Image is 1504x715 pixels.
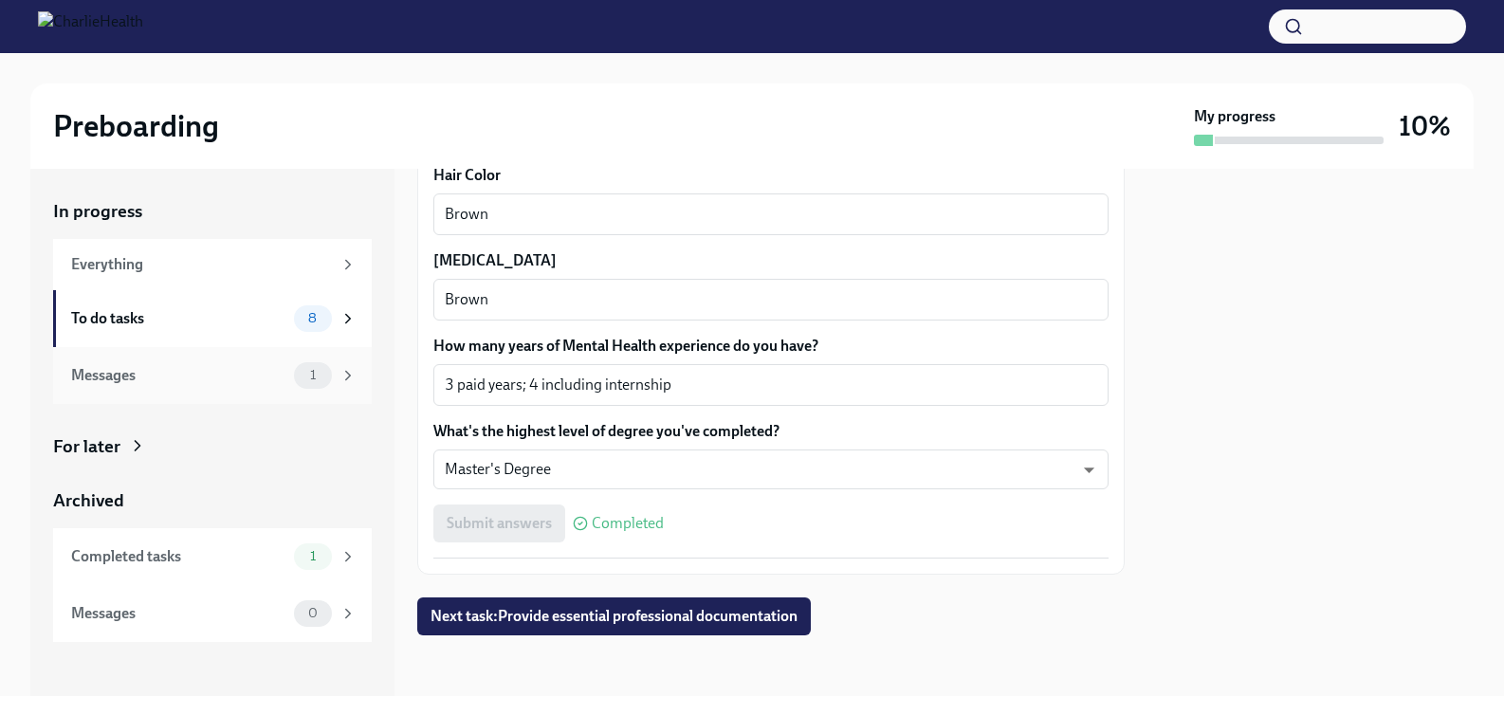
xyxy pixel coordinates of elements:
[445,203,1097,226] textarea: Brown
[299,549,327,563] span: 1
[53,347,372,404] a: Messages1
[1399,109,1451,143] h3: 10%
[53,239,372,290] a: Everything
[71,603,286,624] div: Messages
[431,607,798,626] span: Next task : Provide essential professional documentation
[433,250,1109,271] label: [MEDICAL_DATA]
[53,107,219,145] h2: Preboarding
[53,199,372,224] a: In progress
[53,488,372,513] a: Archived
[445,288,1097,311] textarea: Brown
[433,449,1109,489] div: Master's Degree
[53,434,120,459] div: For later
[1194,106,1275,127] strong: My progress
[53,585,372,642] a: Messages0
[433,336,1109,357] label: How many years of Mental Health experience do you have?
[71,365,286,386] div: Messages
[53,290,372,347] a: To do tasks8
[53,434,372,459] a: For later
[71,546,286,567] div: Completed tasks
[297,606,329,620] span: 0
[53,528,372,585] a: Completed tasks1
[417,597,811,635] button: Next task:Provide essential professional documentation
[38,11,143,42] img: CharlieHealth
[297,311,328,325] span: 8
[71,308,286,329] div: To do tasks
[592,516,664,531] span: Completed
[71,254,332,275] div: Everything
[445,374,1097,396] textarea: 3 paid years; 4 including internship
[299,368,327,382] span: 1
[433,421,1109,442] label: What's the highest level of degree you've completed?
[433,165,1109,186] label: Hair Color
